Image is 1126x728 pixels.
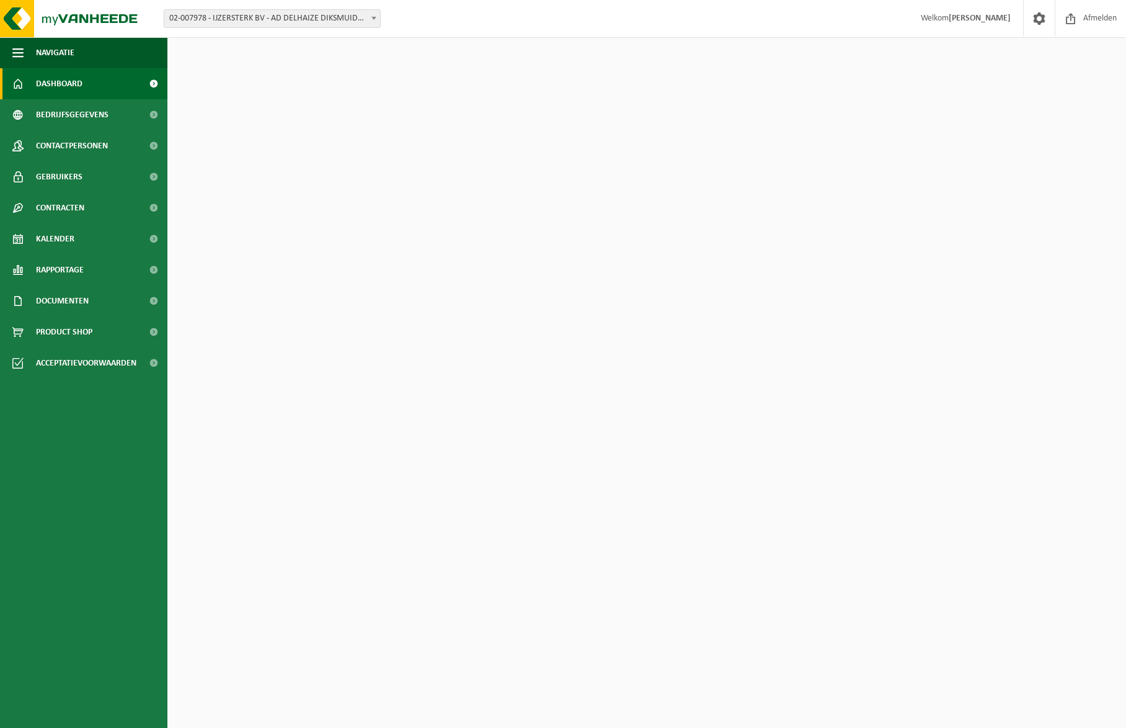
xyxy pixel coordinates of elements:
span: Contactpersonen [36,130,108,161]
span: Gebruikers [36,161,82,192]
span: Product Shop [36,317,92,348]
span: Documenten [36,285,89,317]
span: Rapportage [36,254,84,285]
strong: [PERSON_NAME] [949,14,1011,23]
span: Kalender [36,223,74,254]
span: 02-007978 - IJZERSTERK BV - AD DELHAIZE DIKSMUIDE - KAASKERKE [164,9,381,28]
span: Navigatie [36,37,74,68]
iframe: chat widget [6,701,207,728]
span: Dashboard [36,68,82,99]
span: Bedrijfsgegevens [36,99,109,130]
span: Contracten [36,192,84,223]
span: Acceptatievoorwaarden [36,348,136,379]
span: 02-007978 - IJZERSTERK BV - AD DELHAIZE DIKSMUIDE - KAASKERKE [164,10,380,27]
